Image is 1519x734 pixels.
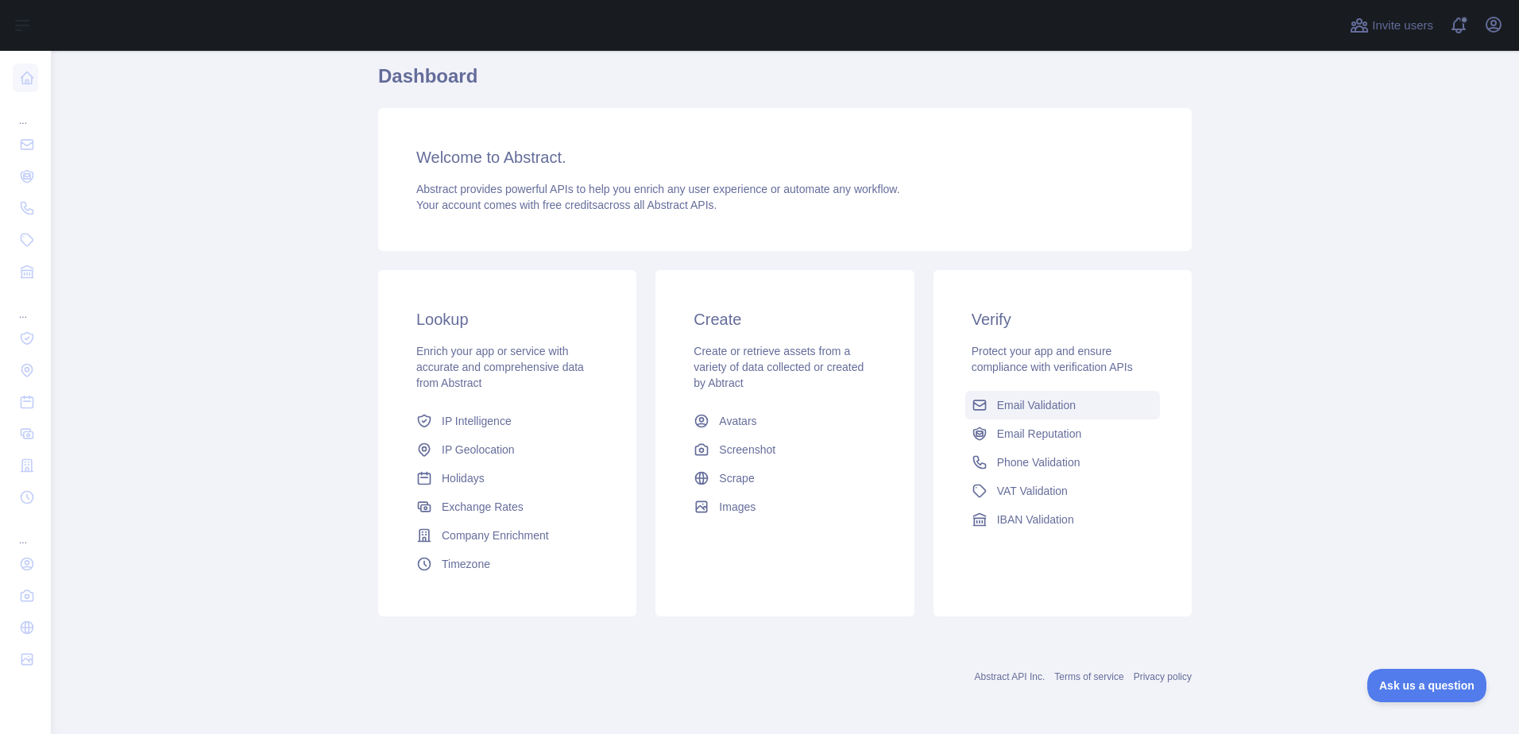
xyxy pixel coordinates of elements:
div: ... [13,515,38,547]
span: IP Intelligence [442,413,512,429]
a: Images [687,493,882,521]
span: Your account comes with across all Abstract APIs. [416,199,717,211]
a: Privacy policy [1134,671,1192,682]
a: Holidays [410,464,605,493]
span: Company Enrichment [442,527,549,543]
a: Terms of service [1054,671,1123,682]
span: Phone Validation [997,454,1080,470]
span: Scrape [719,470,754,486]
a: Email Validation [965,391,1160,419]
a: VAT Validation [965,477,1160,505]
button: Invite users [1347,13,1436,38]
a: Abstract API Inc. [975,671,1046,682]
span: IP Geolocation [442,442,515,458]
span: free credits [543,199,597,211]
a: Phone Validation [965,448,1160,477]
span: Invite users [1372,17,1433,35]
a: Company Enrichment [410,521,605,550]
a: Avatars [687,407,882,435]
a: Exchange Rates [410,493,605,521]
div: ... [13,289,38,321]
span: Exchange Rates [442,499,524,515]
span: Images [719,499,756,515]
span: Screenshot [719,442,775,458]
iframe: Toggle Customer Support [1367,669,1487,702]
span: IBAN Validation [997,512,1074,527]
span: Protect your app and ensure compliance with verification APIs [972,345,1133,373]
h3: Welcome to Abstract. [416,146,1154,168]
a: IBAN Validation [965,505,1160,534]
h3: Lookup [416,308,598,330]
span: Timezone [442,556,490,572]
a: Email Reputation [965,419,1160,448]
a: Scrape [687,464,882,493]
span: Abstract provides powerful APIs to help you enrich any user experience or automate any workflow. [416,183,900,195]
h3: Create [694,308,875,330]
span: Holidays [442,470,485,486]
span: Create or retrieve assets from a variety of data collected or created by Abtract [694,345,864,389]
div: ... [13,95,38,127]
span: Email Validation [997,397,1076,413]
a: IP Geolocation [410,435,605,464]
span: VAT Validation [997,483,1068,499]
a: Timezone [410,550,605,578]
a: IP Intelligence [410,407,605,435]
h3: Verify [972,308,1154,330]
h1: Dashboard [378,64,1192,102]
a: Screenshot [687,435,882,464]
span: Email Reputation [997,426,1082,442]
span: Avatars [719,413,756,429]
span: Enrich your app or service with accurate and comprehensive data from Abstract [416,345,584,389]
